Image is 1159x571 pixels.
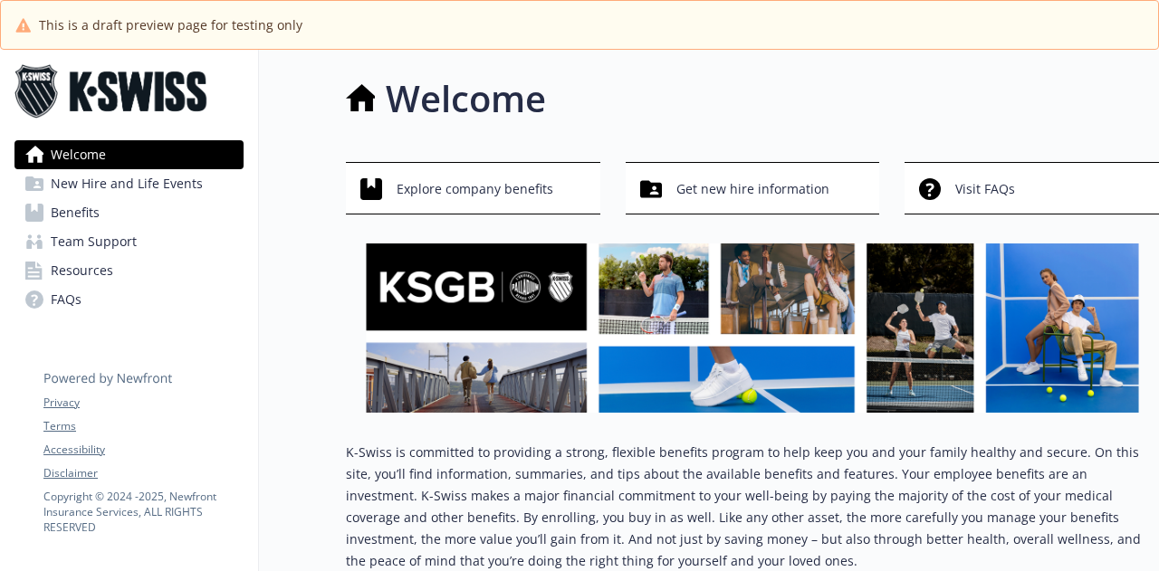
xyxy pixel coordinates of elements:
[346,162,600,214] button: Explore company benefits
[43,442,243,458] a: Accessibility
[43,489,243,535] p: Copyright © 2024 - 2025 , Newfront Insurance Services, ALL RIGHTS RESERVED
[43,418,243,434] a: Terms
[43,465,243,481] a: Disclaimer
[43,395,243,411] a: Privacy
[14,256,244,285] a: Resources
[626,162,880,214] button: Get new hire information
[14,198,244,227] a: Benefits
[14,169,244,198] a: New Hire and Life Events
[51,285,81,314] span: FAQs
[51,140,106,169] span: Welcome
[955,172,1015,206] span: Visit FAQs
[386,71,546,126] h1: Welcome
[14,285,244,314] a: FAQs
[51,227,137,256] span: Team Support
[39,15,302,34] span: This is a draft preview page for testing only
[346,243,1159,413] img: overview page banner
[676,172,829,206] span: Get new hire information
[51,256,113,285] span: Resources
[51,198,100,227] span: Benefits
[14,227,244,256] a: Team Support
[905,162,1159,214] button: Visit FAQs
[397,172,553,206] span: Explore company benefits
[14,140,244,169] a: Welcome
[51,169,203,198] span: New Hire and Life Events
